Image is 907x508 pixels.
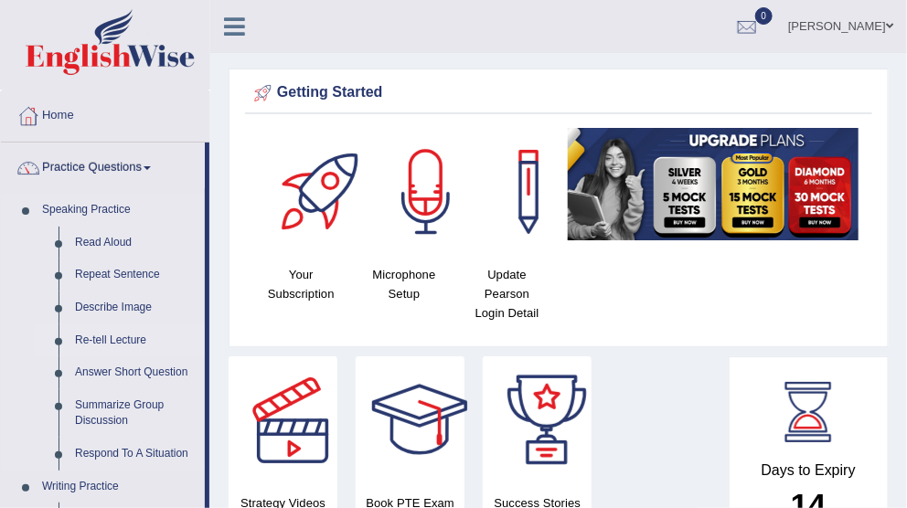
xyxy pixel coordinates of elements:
a: Home [1,90,209,136]
div: Getting Started [250,79,868,107]
a: Speaking Practice [34,194,205,227]
a: Re-tell Lecture [67,324,205,357]
img: small5.jpg [568,128,859,240]
a: Read Aloud [67,227,205,259]
a: Describe Image [67,291,205,324]
a: Writing Practice [34,471,205,503]
a: Respond To A Situation [67,438,205,471]
h4: Update Pearson Login Detail [464,265,550,323]
a: Answer Short Question [67,356,205,389]
h4: Days to Expiry [750,462,869,479]
span: 0 [755,7,774,25]
a: Practice Questions [1,143,205,188]
a: Repeat Sentence [67,259,205,291]
a: Summarize Group Discussion [67,389,205,438]
h4: Microphone Setup [362,265,447,303]
h4: Your Subscription [259,265,344,303]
